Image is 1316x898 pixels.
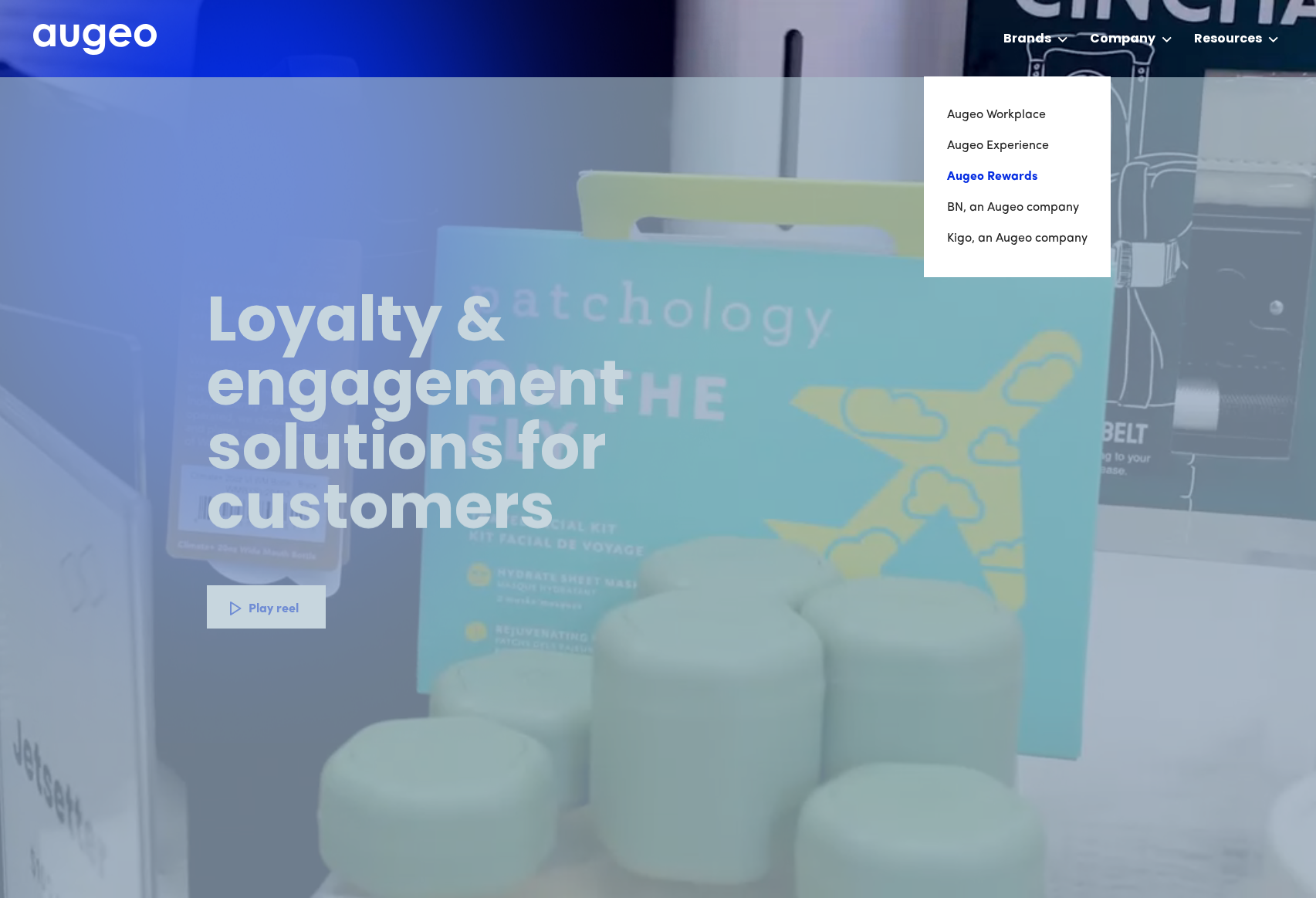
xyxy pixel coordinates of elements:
[33,24,157,56] img: Augeo's full logo in white.
[947,100,1088,130] a: Augeo Workplace
[1090,30,1155,49] div: Company
[947,192,1088,223] a: BN, an Augeo company
[947,223,1088,254] a: Kigo, an Augeo company
[947,161,1088,192] a: Augeo Rewards
[947,130,1088,161] a: Augeo Experience
[33,24,157,56] a: home
[1194,30,1262,49] div: Resources
[1003,30,1051,49] div: Brands
[924,76,1111,277] nav: Brands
